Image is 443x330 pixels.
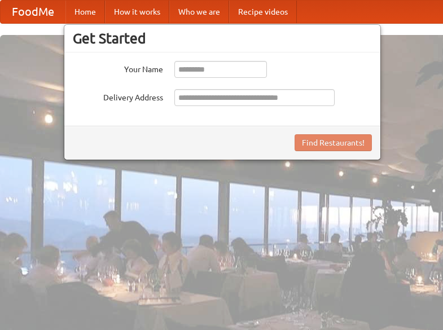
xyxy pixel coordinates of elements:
[73,61,163,75] label: Your Name
[295,134,372,151] button: Find Restaurants!
[73,30,372,47] h3: Get Started
[65,1,105,23] a: Home
[73,89,163,103] label: Delivery Address
[169,1,229,23] a: Who we are
[105,1,169,23] a: How it works
[1,1,65,23] a: FoodMe
[229,1,297,23] a: Recipe videos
